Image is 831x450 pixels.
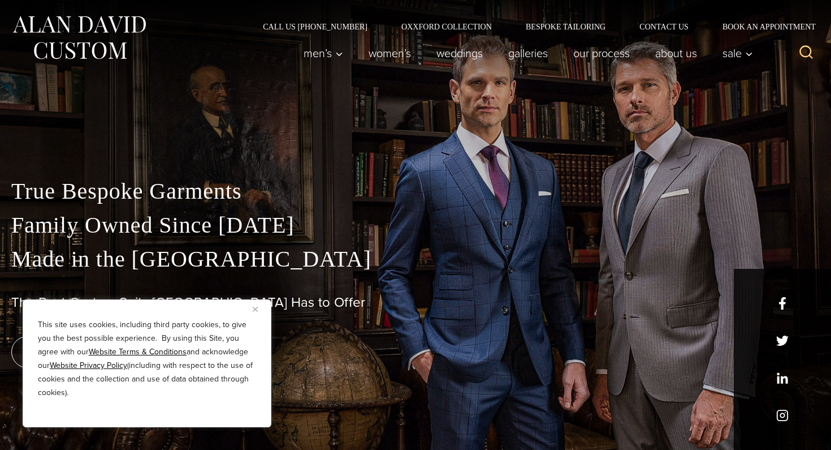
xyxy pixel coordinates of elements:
span: Men’s [304,48,343,59]
a: Book an Appointment [706,23,820,31]
a: Call Us [PHONE_NUMBER] [246,23,384,31]
a: Our Process [561,42,643,65]
span: Sale [722,48,753,59]
img: Close [253,307,258,312]
button: Close [253,302,266,316]
h1: The Best Custom Suits [GEOGRAPHIC_DATA] Has to Offer [11,294,820,311]
p: True Bespoke Garments Family Owned Since [DATE] Made in the [GEOGRAPHIC_DATA] [11,174,820,276]
p: This site uses cookies, including third party cookies, to give you the best possible experience. ... [38,318,256,400]
a: book an appointment [11,336,170,368]
nav: Secondary Navigation [246,23,820,31]
img: Alan David Custom [11,12,147,63]
a: Women’s [356,42,424,65]
a: Website Privacy Policy [50,359,127,371]
a: Website Terms & Conditions [89,346,187,358]
a: Bespoke Tailoring [509,23,622,31]
a: About Us [643,42,710,65]
button: View Search Form [793,40,820,67]
a: weddings [424,42,496,65]
a: Oxxford Collection [384,23,509,31]
a: Galleries [496,42,561,65]
nav: Primary Navigation [291,42,759,65]
a: Contact Us [622,23,706,31]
